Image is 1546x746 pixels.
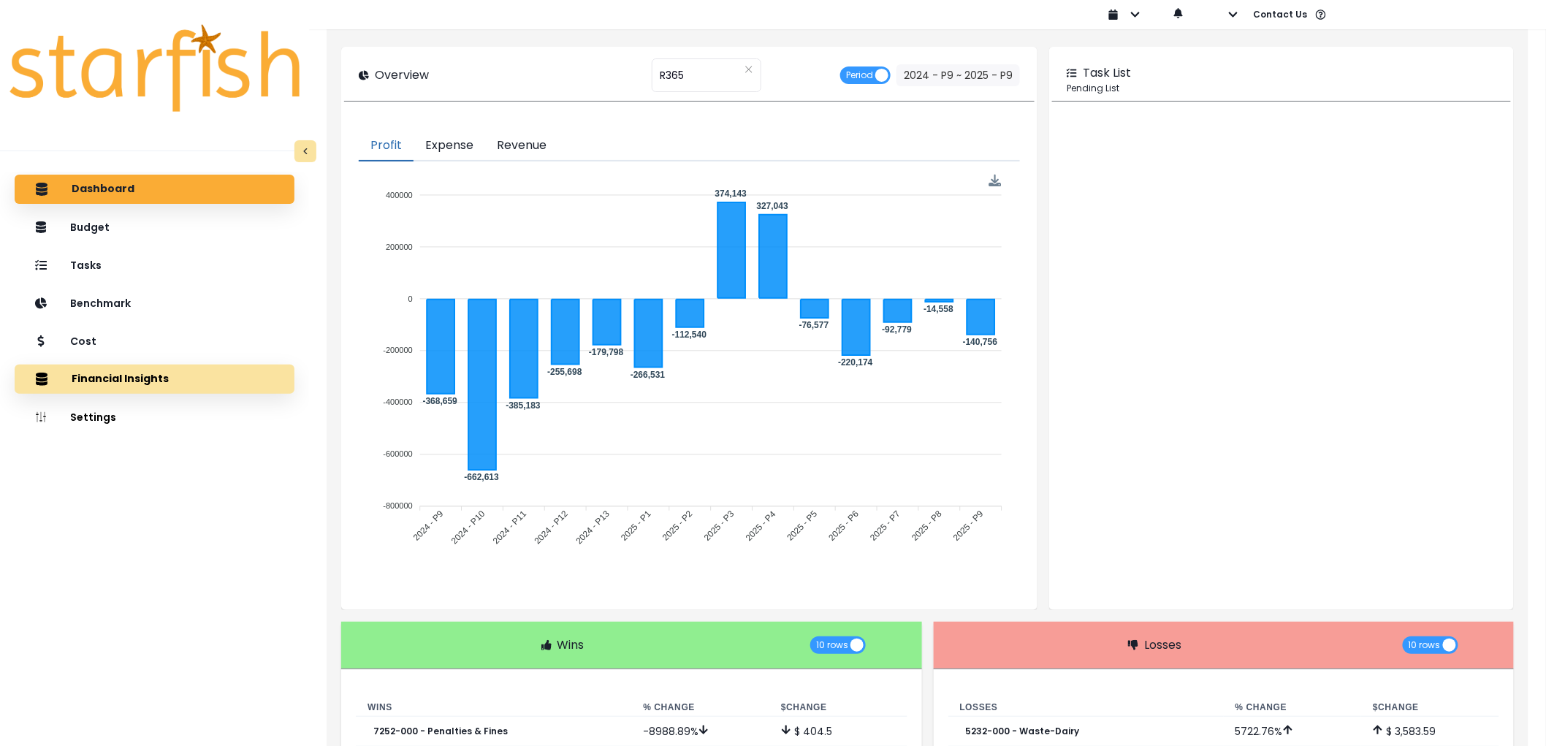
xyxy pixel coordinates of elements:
svg: close [745,65,753,74]
button: Clear [745,62,753,77]
tspan: 2025 - P9 [951,509,986,543]
button: Cost [15,327,294,356]
span: R365 [660,60,684,91]
tspan: 2025 - P1 [619,509,653,543]
p: Overview [375,66,429,84]
button: Settings [15,403,294,432]
td: $ 3,583.59 [1361,716,1499,746]
div: Menu [989,175,1002,187]
p: Task List [1083,64,1131,82]
button: Expense [414,131,485,161]
tspan: 2025 - P2 [660,509,695,543]
tspan: 2025 - P7 [869,509,903,543]
tspan: 2024 - P11 [491,509,529,547]
tspan: 2025 - P3 [702,509,736,543]
td: -8988.89 % [631,716,769,746]
tspan: 2025 - P5 [785,509,820,543]
p: Budget [70,221,110,234]
p: Benchmark [70,297,131,310]
p: 7252-000 - Penalties & Fines [373,726,508,737]
th: Losses [948,699,1224,717]
button: Budget [15,213,294,242]
td: 5722.76 % [1224,716,1362,746]
button: Dashboard [15,175,294,204]
p: Losses [1144,636,1181,654]
span: Period [846,66,873,84]
span: 10 rows [1409,636,1441,654]
p: 5232-000 - Waste-Dairy [966,726,1080,737]
p: Cost [70,335,96,348]
th: $ Change [769,699,907,717]
tspan: 2025 - P6 [827,509,861,543]
p: Tasks [70,259,102,272]
p: Wins [557,636,584,654]
tspan: 2024 - P13 [574,509,612,547]
tspan: 2025 - P4 [744,509,778,543]
tspan: 2024 - P10 [449,509,487,547]
tspan: -800000 [384,502,413,511]
th: % Change [1224,699,1362,717]
img: Download Profit [989,175,1002,187]
tspan: -200000 [384,346,413,355]
span: 10 rows [816,636,848,654]
button: Revenue [485,131,558,161]
tspan: 0 [408,294,413,303]
button: Tasks [15,251,294,280]
p: Dashboard [72,183,134,196]
td: $ 404.5 [769,716,907,746]
tspan: 200000 [386,243,413,251]
th: % Change [631,699,769,717]
tspan: 2024 - P9 [411,509,446,543]
button: Profit [359,131,414,161]
th: $ Change [1361,699,1499,717]
tspan: -400000 [384,398,413,407]
tspan: 2025 - P8 [910,509,944,543]
tspan: -600000 [384,450,413,459]
tspan: 2024 - P12 [533,509,571,547]
button: 2024 - P9 ~ 2025 - P9 [896,64,1020,86]
tspan: 400000 [386,191,413,199]
button: Financial Insights [15,365,294,394]
button: Benchmark [15,289,294,318]
th: Wins [356,699,631,717]
p: Pending List [1067,82,1496,95]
